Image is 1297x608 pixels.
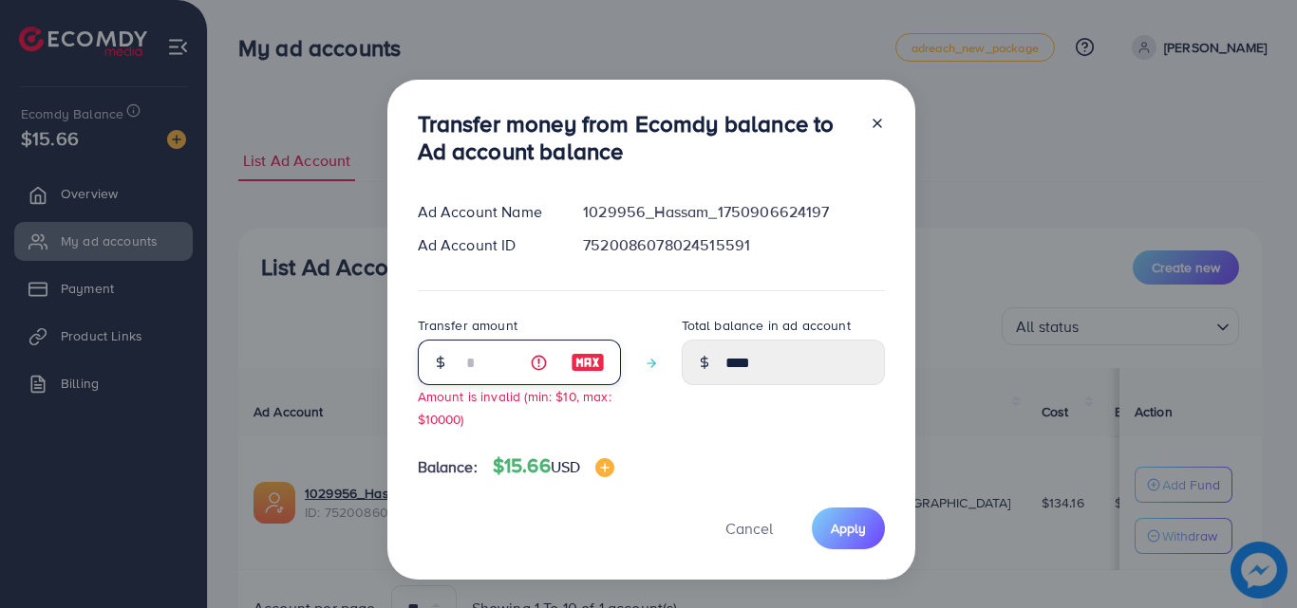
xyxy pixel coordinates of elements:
[682,316,851,335] label: Total balance in ad account
[418,456,478,478] span: Balance:
[831,519,866,538] span: Apply
[551,456,580,477] span: USD
[418,316,517,335] label: Transfer amount
[568,201,899,223] div: 1029956_Hassam_1750906624197
[403,234,569,256] div: Ad Account ID
[595,458,614,477] img: image
[571,351,605,374] img: image
[568,234,899,256] div: 7520086078024515591
[493,454,614,478] h4: $15.66
[418,387,611,427] small: Amount is invalid (min: $10, max: $10000)
[812,507,885,548] button: Apply
[403,201,569,223] div: Ad Account Name
[725,518,773,539] span: Cancel
[418,110,855,165] h3: Transfer money from Ecomdy balance to Ad account balance
[702,507,797,548] button: Cancel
